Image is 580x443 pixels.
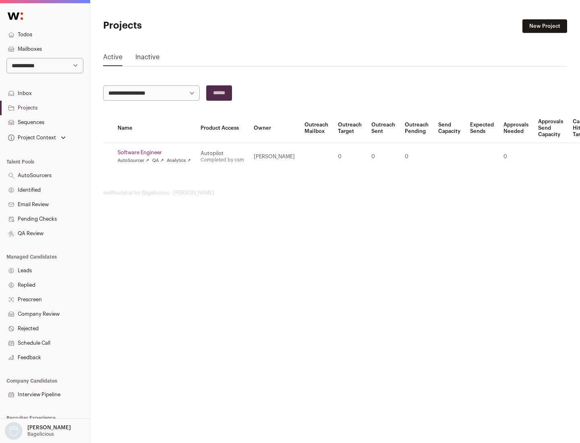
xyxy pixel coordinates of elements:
[333,143,367,171] td: 0
[400,143,433,171] td: 0
[103,190,567,196] footer: wellfound:ai for Bagelicious - [PERSON_NAME]
[465,114,499,143] th: Expected Sends
[118,157,149,164] a: AutoSourcer ↗
[103,52,122,65] a: Active
[522,19,567,33] a: New Project
[6,132,67,143] button: Open dropdown
[103,19,258,32] h1: Projects
[367,143,400,171] td: 0
[152,157,164,164] a: QA ↗
[196,114,249,143] th: Product Access
[201,150,244,157] div: Autopilot
[499,114,533,143] th: Approvals Needed
[249,114,300,143] th: Owner
[27,424,71,431] p: [PERSON_NAME]
[27,431,54,437] p: Bagelicious
[533,114,568,143] th: Approvals Send Capacity
[201,157,244,162] a: Completed by csm
[333,114,367,143] th: Outreach Target
[113,114,196,143] th: Name
[433,114,465,143] th: Send Capacity
[118,149,191,156] a: Software Engineer
[6,135,56,141] div: Project Context
[135,52,159,65] a: Inactive
[400,114,433,143] th: Outreach Pending
[167,157,191,164] a: Analytics ↗
[367,114,400,143] th: Outreach Sent
[3,8,27,24] img: Wellfound
[3,422,72,440] button: Open dropdown
[300,114,333,143] th: Outreach Mailbox
[5,422,23,440] img: nopic.png
[499,143,533,171] td: 0
[249,143,300,171] td: [PERSON_NAME]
